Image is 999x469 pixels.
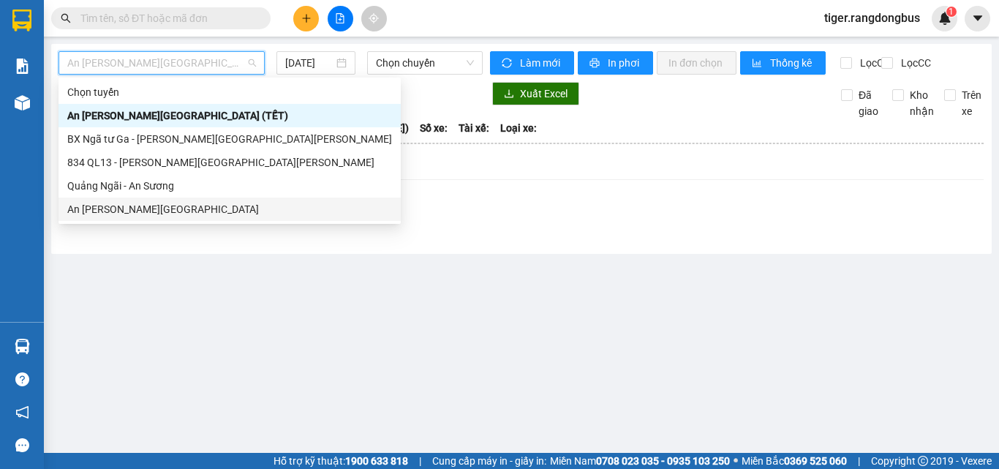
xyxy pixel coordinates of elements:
[67,52,256,74] span: An Sương - Quảng Ngãi (TẾT)
[752,58,764,70] span: bar-chart
[596,455,730,467] strong: 0708 023 035 - 0935 103 250
[608,55,641,71] span: In phơi
[502,58,514,70] span: sync
[813,9,932,27] span: tiger.rangdongbus
[500,120,537,136] span: Loại xe:
[550,453,730,469] span: Miền Nam
[328,6,353,31] button: file-add
[432,453,546,469] span: Cung cấp máy in - giấy in:
[784,455,847,467] strong: 0369 525 060
[15,438,29,452] span: message
[742,453,847,469] span: Miền Bắc
[965,6,990,31] button: caret-down
[770,55,814,71] span: Thống kê
[419,453,421,469] span: |
[420,120,448,136] span: Số xe:
[971,12,984,25] span: caret-down
[12,10,31,31] img: logo-vxr
[67,201,392,217] div: An [PERSON_NAME][GEOGRAPHIC_DATA]
[67,131,392,147] div: BX Ngã tư Ga - [PERSON_NAME][GEOGRAPHIC_DATA][PERSON_NAME]
[59,127,401,151] div: BX Ngã tư Ga - Quảng Ngãi
[459,120,489,136] span: Tài xế:
[904,87,940,119] span: Kho nhận
[61,13,71,23] span: search
[657,51,736,75] button: In đơn chọn
[15,372,29,386] span: question-circle
[938,12,951,25] img: icon-new-feature
[285,55,333,71] input: 12/09/2025
[59,104,401,127] div: An Sương - Quảng Ngãi (TẾT)
[345,455,408,467] strong: 1900 633 818
[918,456,928,466] span: copyright
[734,458,738,464] span: ⚪️
[490,51,574,75] button: syncLàm mới
[67,178,392,194] div: Quảng Ngãi - An Sương
[589,58,602,70] span: printer
[853,87,884,119] span: Đã giao
[59,198,401,221] div: An Sương - Quảng Ngãi
[858,453,860,469] span: |
[80,10,253,26] input: Tìm tên, số ĐT hoặc mã đơn
[59,151,401,174] div: 834 QL13 - Quảng Ngãi
[15,339,30,354] img: warehouse-icon
[376,52,474,74] span: Chọn chuyến
[15,95,30,110] img: warehouse-icon
[369,13,379,23] span: aim
[67,154,392,170] div: 834 QL13 - [PERSON_NAME][GEOGRAPHIC_DATA][PERSON_NAME]
[854,55,892,71] span: Lọc CR
[301,13,312,23] span: plus
[15,59,30,74] img: solution-icon
[492,82,579,105] button: downloadXuất Excel
[67,84,392,100] div: Chọn tuyến
[895,55,933,71] span: Lọc CC
[740,51,826,75] button: bar-chartThống kê
[956,87,987,119] span: Trên xe
[59,80,401,104] div: Chọn tuyến
[274,453,408,469] span: Hỗ trợ kỹ thuật:
[361,6,387,31] button: aim
[949,7,954,17] span: 1
[59,174,401,198] div: Quảng Ngãi - An Sương
[578,51,653,75] button: printerIn phơi
[520,55,562,71] span: Làm mới
[293,6,319,31] button: plus
[67,108,392,124] div: An [PERSON_NAME][GEOGRAPHIC_DATA] (TẾT)
[15,405,29,419] span: notification
[946,7,957,17] sup: 1
[335,13,345,23] span: file-add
